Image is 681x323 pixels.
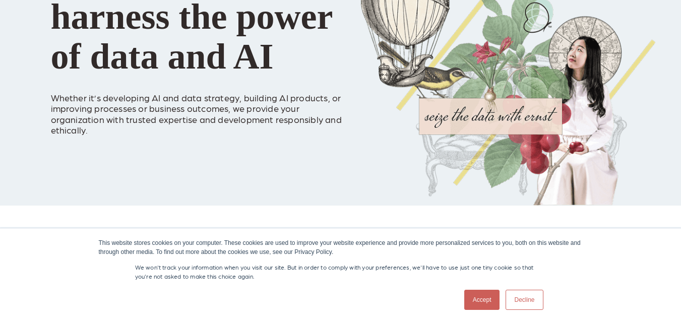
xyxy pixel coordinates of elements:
[506,290,543,310] a: Decline
[176,145,307,170] iframe: Embedded CTA
[99,238,583,256] div: This website stores cookies on your computer. These cookies are used to improve your website expe...
[464,290,500,310] a: Accept
[135,263,546,281] p: We won't track your information when you visit our site. But in order to comply with your prefere...
[51,81,346,136] p: Whether it’s developing AI and data strategy, building AI products, or improving processes or bus...
[51,145,157,170] iframe: Embedded CTA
